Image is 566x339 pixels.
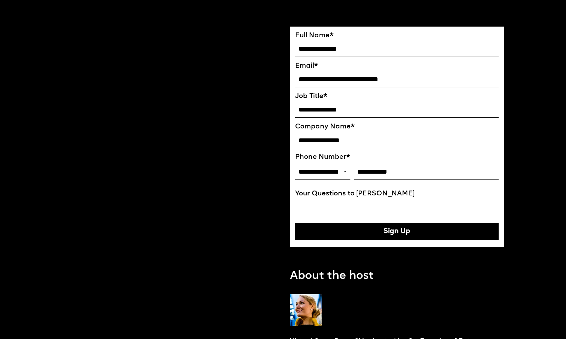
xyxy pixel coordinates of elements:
label: Full Name [295,32,499,40]
p: About the host [290,268,374,284]
label: Email [295,62,499,70]
label: Job Title [295,93,499,101]
label: Your Questions to [PERSON_NAME] [295,190,499,198]
button: Sign Up [295,223,499,240]
label: Company Name [295,123,499,131]
label: Phone Number [295,153,499,162]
